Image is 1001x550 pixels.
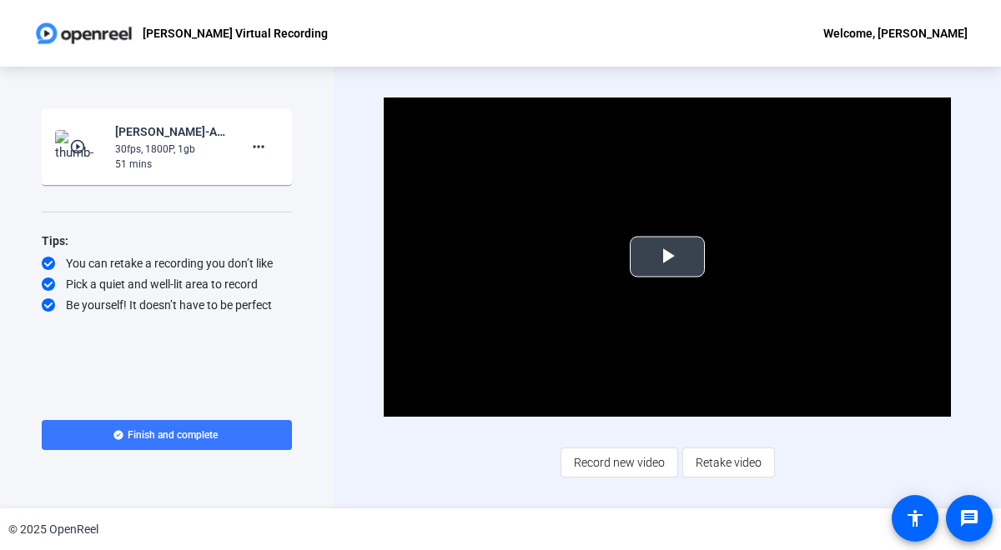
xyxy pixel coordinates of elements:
span: Retake video [696,447,762,478]
div: Tips: [42,231,292,251]
button: Play Video [630,237,705,277]
button: Record new video [561,447,678,477]
div: Video Player [384,97,951,417]
div: Welcome, [PERSON_NAME] [823,23,968,43]
button: Retake video [682,447,775,477]
div: 30fps, 1800P, 1gb [115,142,227,157]
div: 51 mins [115,157,227,172]
mat-icon: play_circle_outline [69,138,89,155]
span: Finish and complete [128,428,218,442]
div: © 2025 OpenReel [8,521,98,538]
img: thumb-nail [55,130,104,163]
span: Record new video [574,447,665,478]
div: You can retake a recording you don’t like [42,255,292,272]
div: Pick a quiet and well-lit area to record [42,276,292,292]
mat-icon: more_horiz [249,137,269,157]
mat-icon: accessibility [905,508,925,528]
mat-icon: message [959,508,979,528]
div: Be yourself! It doesn’t have to be perfect [42,297,292,313]
img: OpenReel logo [33,17,134,50]
button: Finish and complete [42,420,292,450]
p: [PERSON_NAME] Virtual Recording [143,23,328,43]
div: [PERSON_NAME]-ANPL6325-[PERSON_NAME]-s Virtual Recording-1758815248524-screen [115,122,227,142]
